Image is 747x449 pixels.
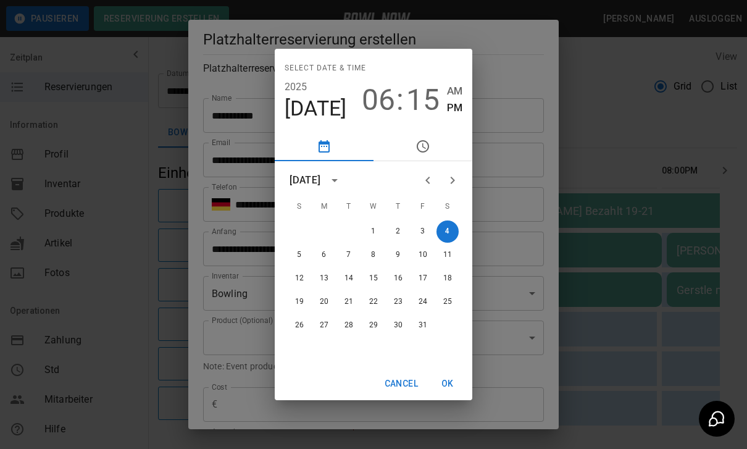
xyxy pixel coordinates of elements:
[288,195,311,219] span: Sunday
[338,244,360,266] button: 7
[412,267,434,290] button: 17
[447,99,462,116] button: PM
[412,220,434,243] button: 3
[362,267,385,290] button: 15
[436,220,459,243] button: 4
[313,267,335,290] button: 13
[338,314,360,337] button: 28
[436,195,459,219] span: Saturday
[285,59,366,78] span: Select date & time
[362,314,385,337] button: 29
[288,267,311,290] button: 12
[447,83,462,99] button: AM
[406,83,440,117] button: 15
[275,132,373,161] button: pick date
[338,291,360,313] button: 21
[387,291,409,313] button: 23
[440,168,465,193] button: Next month
[288,314,311,337] button: 26
[387,220,409,243] button: 2
[362,195,385,219] span: Wednesday
[380,372,423,395] button: Cancel
[436,267,459,290] button: 18
[373,132,472,161] button: pick time
[387,267,409,290] button: 16
[362,291,385,313] button: 22
[387,314,409,337] button: 30
[436,291,459,313] button: 25
[288,291,311,313] button: 19
[338,195,360,219] span: Tuesday
[313,244,335,266] button: 6
[362,83,395,117] button: 06
[412,314,434,337] button: 31
[290,173,320,188] div: [DATE]
[288,244,311,266] button: 5
[313,314,335,337] button: 27
[285,96,347,122] button: [DATE]
[436,244,459,266] button: 11
[338,267,360,290] button: 14
[415,168,440,193] button: Previous month
[387,244,409,266] button: 9
[412,195,434,219] span: Friday
[313,195,335,219] span: Monday
[387,195,409,219] span: Thursday
[285,78,307,96] button: 2025
[313,291,335,313] button: 20
[362,244,385,266] button: 8
[428,372,467,395] button: OK
[412,244,434,266] button: 10
[324,170,345,191] button: calendar view is open, switch to year view
[362,220,385,243] button: 1
[412,291,434,313] button: 24
[396,83,404,117] span: :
